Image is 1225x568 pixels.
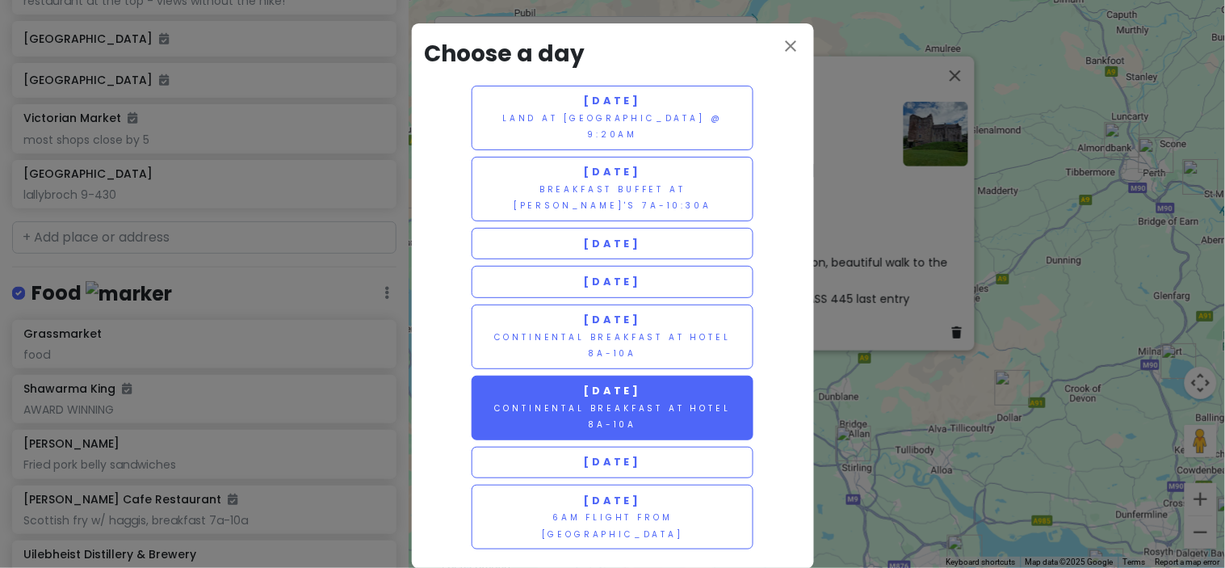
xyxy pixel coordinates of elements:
small: Continental Breakfast at hotel 8a-10a [494,402,731,431]
button: [DATE]Breakfast buffet at [PERSON_NAME]'s 7a-10:30a [472,157,754,221]
button: [DATE]6am flight from [GEOGRAPHIC_DATA] [472,485,754,549]
button: [DATE] [472,228,754,259]
span: [DATE] [583,275,641,288]
small: Breakfast buffet at [PERSON_NAME]'s 7a-10:30a [514,183,711,212]
button: [DATE] [472,266,754,297]
h3: Choose a day [425,36,801,73]
span: [DATE] [583,455,641,469]
span: [DATE] [583,94,641,107]
button: [DATE]Land at [GEOGRAPHIC_DATA] @ 9:20am [472,86,754,150]
span: [DATE] [583,384,641,398]
button: close [782,36,801,59]
small: Land at [GEOGRAPHIC_DATA] @ 9:20am [502,112,723,141]
span: [DATE] [583,494,641,507]
span: [DATE] [583,237,641,250]
small: 6am flight from [GEOGRAPHIC_DATA] [542,511,683,540]
button: [DATE] [472,447,754,478]
span: [DATE] [583,313,641,326]
button: [DATE]Continental Breakfast at hotel 8a-10a [472,376,754,440]
i: close [782,36,801,56]
span: [DATE] [583,165,641,179]
small: Continental Breakfast at hotel 8a-10a [494,331,731,360]
button: [DATE]Continental Breakfast at hotel 8a-10a [472,305,754,369]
